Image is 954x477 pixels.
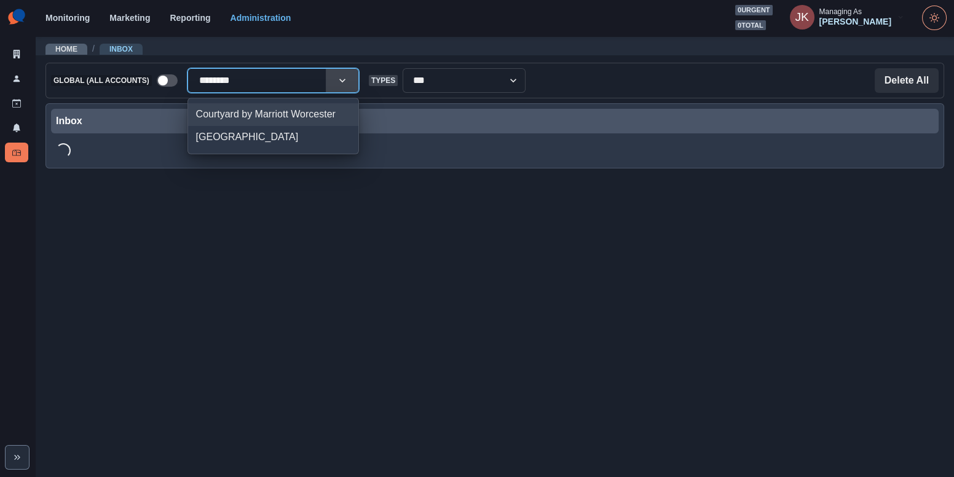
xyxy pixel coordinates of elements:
button: Managing As[PERSON_NAME] [780,5,915,30]
span: Global (All Accounts) [51,75,152,86]
a: Monitoring [45,13,90,23]
span: / [92,42,95,55]
a: Administration [231,13,291,23]
a: Home [55,45,77,53]
span: Types [369,75,398,86]
div: Managing As [819,7,862,16]
a: Inbox [5,143,28,162]
button: Toggle Mode [922,6,947,30]
div: [PERSON_NAME] [819,17,891,27]
a: Reporting [170,13,210,23]
div: Courtyard by Marriott Worcester [188,103,358,126]
a: Clients [5,44,28,64]
button: Expand [5,445,30,470]
nav: breadcrumb [45,42,143,55]
a: Notifications [5,118,28,138]
span: 0 urgent [735,5,773,15]
div: [GEOGRAPHIC_DATA] [188,126,358,149]
div: Jon Kratz [795,2,808,32]
div: Inbox [56,114,934,128]
a: Draft Posts [5,93,28,113]
a: Inbox [109,45,133,53]
button: Delete All [875,68,939,93]
span: 0 total [735,20,766,31]
a: Marketing [109,13,150,23]
a: Users [5,69,28,89]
